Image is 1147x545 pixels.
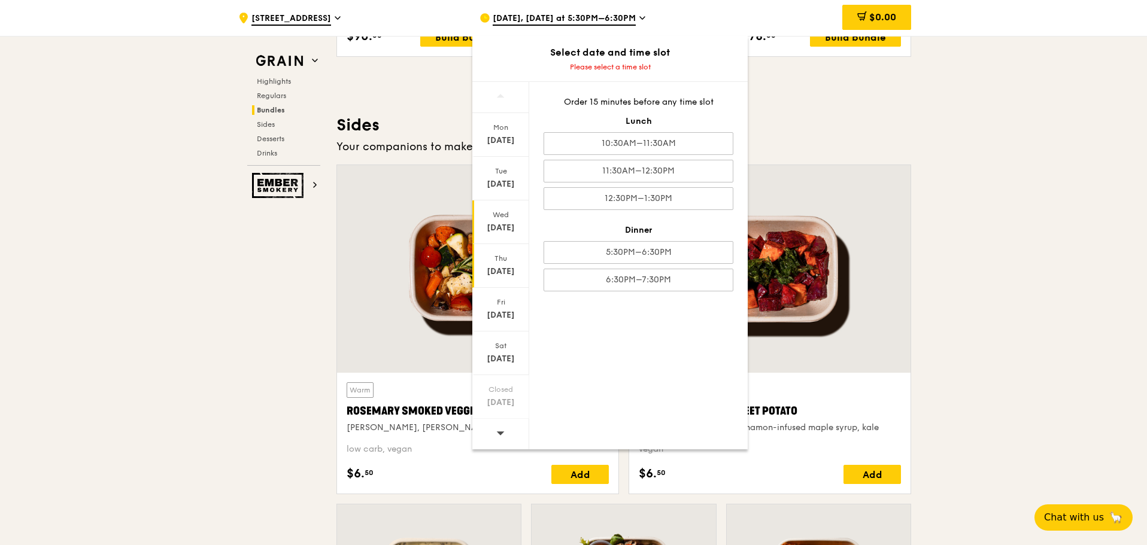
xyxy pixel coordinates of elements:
div: Your companions to make it a wholesome meal. [336,138,911,155]
div: [DATE] [474,397,527,409]
div: [DATE] [474,353,527,365]
span: Drinks [257,149,277,157]
div: Warm [347,382,374,398]
div: 11:30AM–12:30PM [544,160,733,182]
div: Sat [474,341,527,351]
span: Highlights [257,77,291,86]
span: $0.00 [869,11,896,23]
span: Desserts [257,135,284,143]
div: Fri [474,297,527,307]
img: Grain web logo [252,50,307,72]
div: [DATE] [474,222,527,234]
div: Tue [474,166,527,176]
div: Please select a time slot [472,62,748,72]
div: vegan [639,443,901,455]
div: [DATE] [474,178,527,190]
span: Regulars [257,92,286,100]
span: $6. [639,465,657,483]
div: 12:30PM–1:30PM [544,187,733,210]
span: [STREET_ADDRESS] [251,13,331,26]
div: Closed [474,385,527,394]
div: Rosemary Smoked Veggies [347,403,609,419]
div: Maple Cinnamon Sweet Potato [639,403,901,419]
span: Sides [257,120,275,129]
div: [DATE] [474,266,527,278]
div: Order 15 minutes before any time slot [544,96,733,108]
div: Build bundle [810,28,901,47]
h3: Sides [336,114,911,136]
div: Lunch [544,115,733,127]
div: sarawak black pepper, cinnamon-infused maple syrup, kale [639,422,901,434]
button: Chat with us🦙 [1034,504,1133,531]
div: Select date and time slot [472,45,748,60]
div: Thu [474,254,527,263]
span: $6. [347,465,365,483]
div: [DATE] [474,309,527,321]
span: $178. [736,28,766,45]
div: Wed [474,210,527,220]
span: $90. [347,28,372,45]
span: 50 [365,468,374,477]
span: 50 [657,468,666,477]
span: Chat with us [1044,510,1104,525]
div: Mon [474,123,527,132]
span: [DATE], [DATE] at 5:30PM–6:30PM [493,13,636,26]
img: Ember Smokery web logo [252,173,307,198]
div: [DATE] [474,135,527,147]
span: 🦙 [1109,510,1123,525]
div: Build bundle [420,28,511,47]
div: 10:30AM–11:30AM [544,132,733,155]
div: 6:30PM–7:30PM [544,269,733,291]
div: 5:30PM–6:30PM [544,241,733,264]
span: Bundles [257,106,285,114]
div: Add [843,465,901,484]
div: low carb, vegan [347,443,609,455]
div: Dinner [544,224,733,236]
div: Add [551,465,609,484]
div: [PERSON_NAME], [PERSON_NAME], cherry tomato [347,422,609,434]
